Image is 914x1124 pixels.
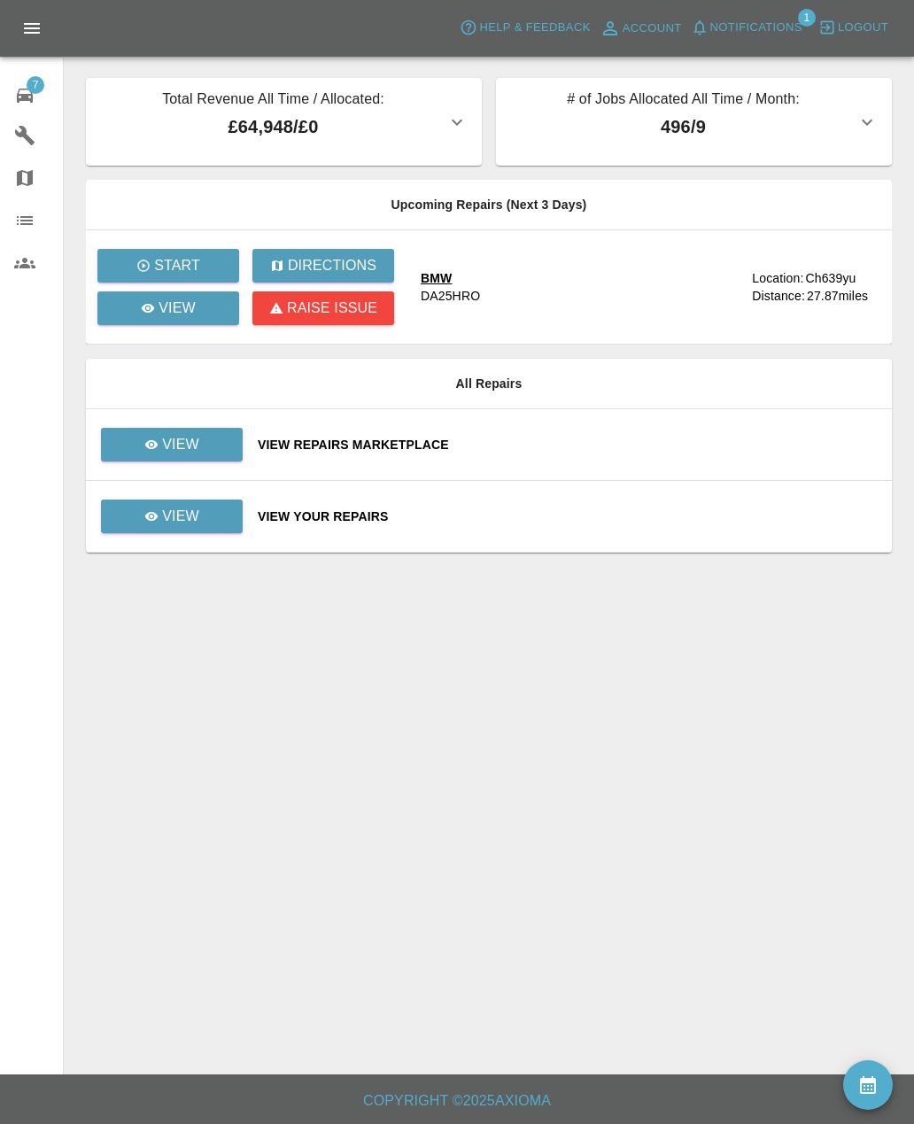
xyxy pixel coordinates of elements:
[623,19,682,39] span: Account
[86,78,482,166] button: Total Revenue All Time / Allocated:£64,948/£0
[162,434,199,455] p: View
[86,359,892,409] th: All Repairs
[86,180,892,230] th: Upcoming Repairs (Next 3 Days)
[14,1089,900,1113] h6: Copyright © 2025 Axioma
[101,500,243,533] a: View
[805,269,856,287] div: Ch639yu
[287,298,377,319] p: Raise issue
[807,287,878,305] div: 27.87 miles
[510,89,856,113] p: # of Jobs Allocated All Time / Month:
[159,298,196,319] p: View
[252,291,394,325] button: Raise issue
[252,249,394,283] button: Directions
[455,14,594,42] button: Help & Feedback
[814,14,893,42] button: Logout
[752,269,803,287] div: Location:
[421,269,738,305] a: BMWDA25HRO
[258,508,878,525] a: View Your Repairs
[686,14,807,42] button: Notifications
[838,18,888,38] span: Logout
[510,113,856,140] p: 496 / 9
[97,291,239,325] a: View
[154,255,200,276] p: Start
[100,508,244,523] a: View
[100,437,244,451] a: View
[100,113,446,140] p: £64,948 / £0
[11,7,53,50] button: Open drawer
[421,287,480,305] div: DA25HRO
[97,249,239,283] button: Start
[100,89,446,113] p: Total Revenue All Time / Allocated:
[798,9,816,27] span: 1
[843,1060,893,1110] button: availability
[752,287,805,305] div: Distance:
[288,255,376,276] p: Directions
[496,78,892,166] button: # of Jobs Allocated All Time / Month:496/9
[752,269,878,305] a: Location:Ch639yuDistance:27.87miles
[101,428,243,461] a: View
[710,18,802,38] span: Notifications
[479,18,590,38] span: Help & Feedback
[162,506,199,527] p: View
[27,76,44,94] span: 7
[421,269,480,287] div: BMW
[258,436,878,453] a: View Repairs Marketplace
[595,14,686,43] a: Account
